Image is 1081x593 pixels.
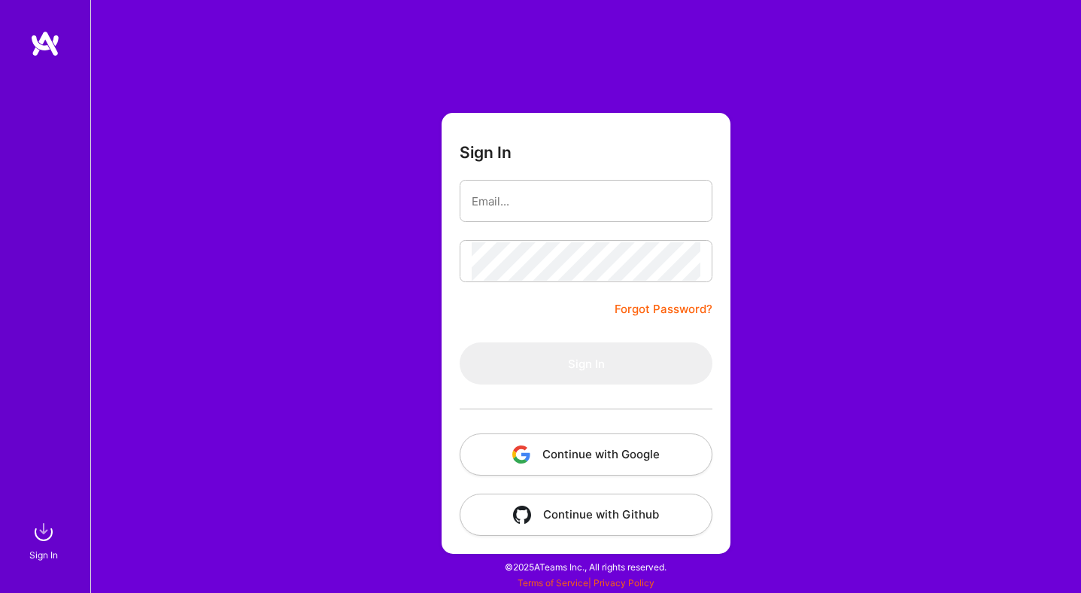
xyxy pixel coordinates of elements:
[513,506,531,524] img: icon
[460,342,712,385] button: Sign In
[32,517,59,563] a: sign inSign In
[460,433,712,476] button: Continue with Google
[594,577,654,588] a: Privacy Policy
[615,300,712,318] a: Forgot Password?
[29,547,58,563] div: Sign In
[90,548,1081,585] div: © 2025 ATeams Inc., All rights reserved.
[512,446,530,464] img: icon
[460,143,512,162] h3: Sign In
[460,494,712,536] button: Continue with Github
[29,517,59,547] img: sign in
[30,30,60,57] img: logo
[472,182,700,220] input: Email...
[518,577,588,588] a: Terms of Service
[518,577,654,588] span: |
